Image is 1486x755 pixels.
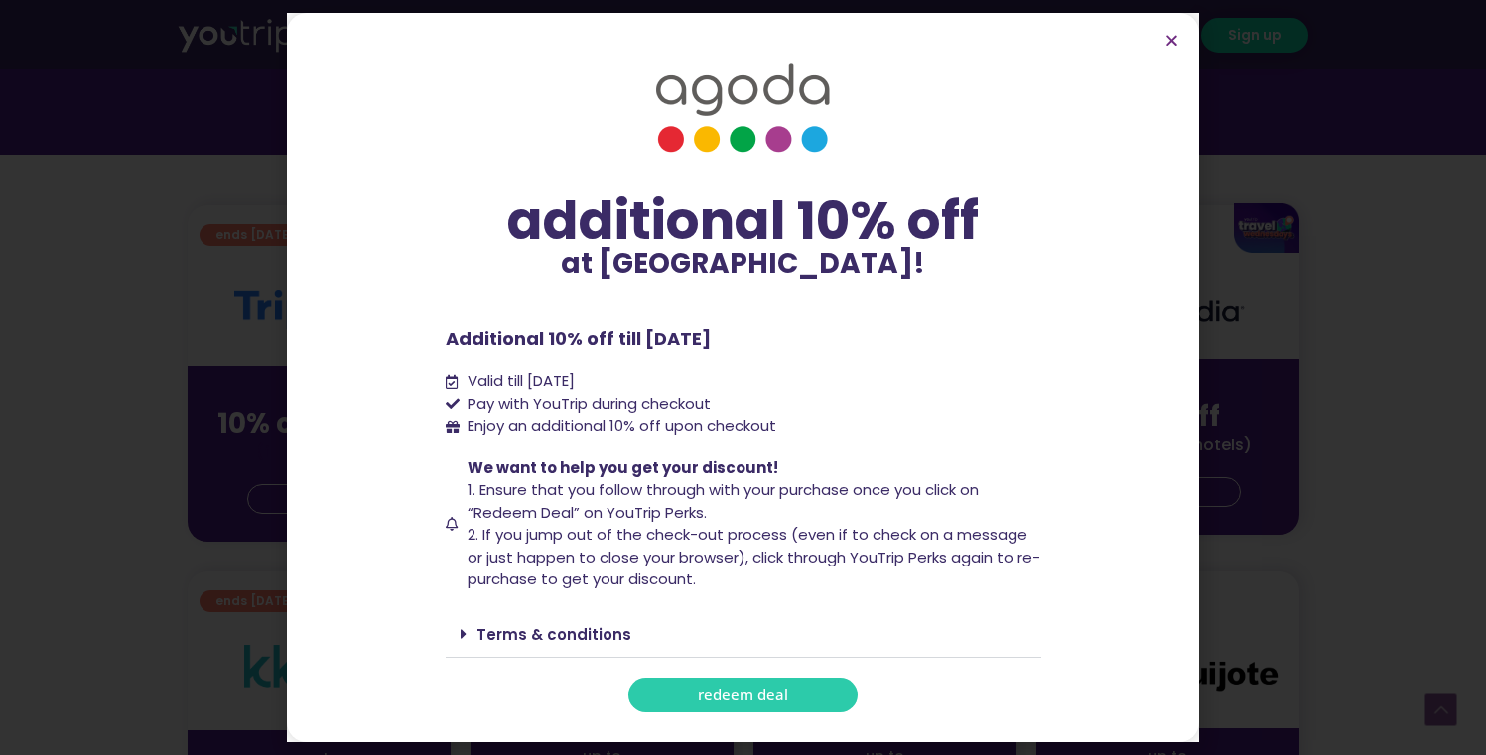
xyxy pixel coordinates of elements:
[476,624,631,645] a: Terms & conditions
[628,678,858,712] a: redeem deal
[446,192,1041,250] div: additional 10% off
[468,479,979,523] span: 1. Ensure that you follow through with your purchase once you click on “Redeem Deal” on YouTrip P...
[468,457,778,478] span: We want to help you get your discount!
[698,688,788,702] span: redeem deal
[1164,33,1179,48] a: Close
[463,393,711,416] span: Pay with YouTrip during checkout
[446,250,1041,278] p: at [GEOGRAPHIC_DATA]!
[468,524,1040,589] span: 2. If you jump out of the check-out process (even if to check on a message or just happen to clos...
[463,370,575,393] span: Valid till [DATE]
[468,415,776,436] span: Enjoy an additional 10% off upon checkout
[446,325,1041,352] p: Additional 10% off till [DATE]
[446,611,1041,658] div: Terms & conditions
